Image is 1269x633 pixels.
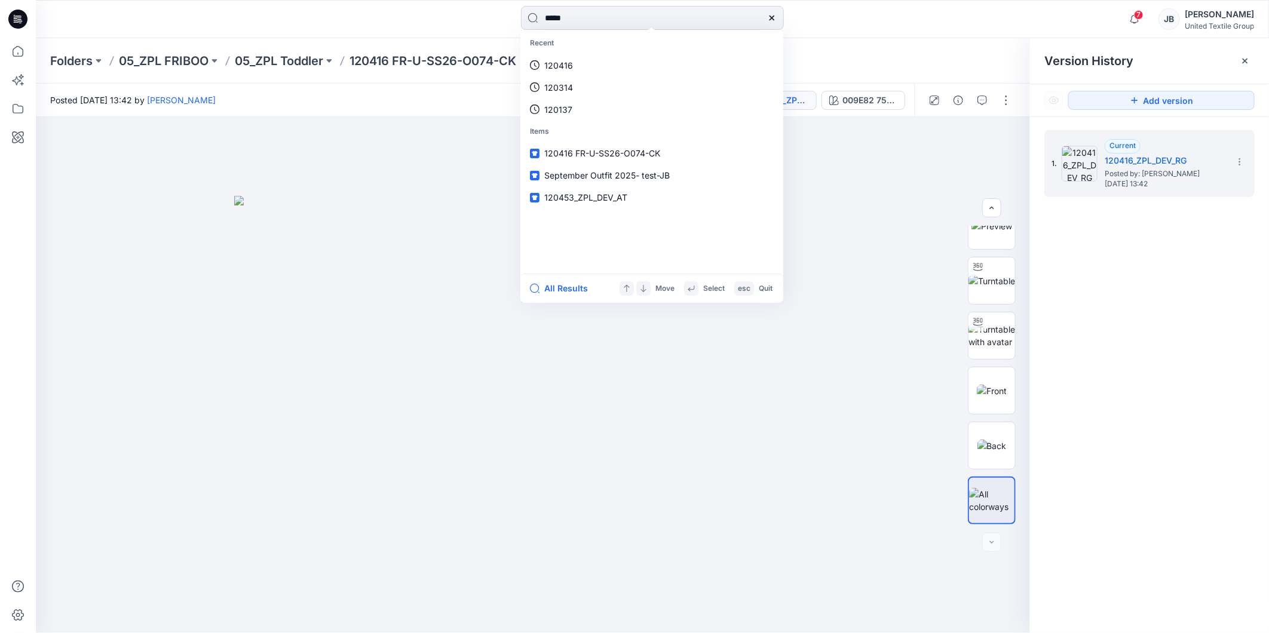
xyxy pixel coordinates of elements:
img: 120416_ZPL_DEV_RG [1062,146,1098,182]
p: 120416 [544,59,573,72]
span: 120416 FR-U-SS26-O074-CK [544,148,660,158]
img: Back [977,440,1007,452]
a: September Outfit 2025- test-JB [523,164,781,186]
p: 120137 [544,103,572,116]
button: Details [949,91,968,110]
span: 7 [1134,10,1144,20]
span: Current [1109,141,1136,150]
div: JB [1158,8,1180,30]
span: September Outfit 2025- test-JB [544,170,670,180]
a: 120416 [523,54,781,76]
div: [PERSON_NAME] [1185,7,1254,21]
img: Turntable [968,275,1015,287]
img: Turntable with avatar [968,323,1015,348]
a: 120453_ZPL_DEV_AT [523,186,781,208]
img: All colorways [969,488,1014,513]
span: Version History [1044,54,1133,68]
button: 009E82 755139 [822,91,905,110]
p: Recent [523,32,781,54]
a: Folders [50,53,93,69]
p: Items [523,121,781,143]
p: esc [738,282,750,295]
a: 05_ZPL Toddler [235,53,323,69]
button: Close [1240,56,1250,66]
div: 009E82 755139 [842,94,897,107]
p: 120314 [544,81,573,94]
p: Select [703,282,725,295]
a: 120137 [523,99,781,121]
button: Add version [1068,91,1255,110]
a: 120314 [523,76,781,99]
img: eyJhbGciOiJIUzI1NiIsImtpZCI6IjAiLCJzbHQiOiJzZXMiLCJ0eXAiOiJKV1QifQ.eyJkYXRhIjp7InR5cGUiOiJzdG9yYW... [234,196,832,633]
a: 120416 FR-U-SS26-O074-CK [523,142,781,164]
p: Quit [759,282,773,295]
p: Move [655,282,675,295]
button: All Results [530,281,596,296]
span: Posted [DATE] 13:42 by [50,94,216,106]
a: [PERSON_NAME] [147,95,216,105]
h5: 120416_ZPL_DEV_RG [1105,153,1224,168]
p: 120416 FR-U-SS26-O074-CK [350,53,516,69]
button: Show Hidden Versions [1044,91,1063,110]
span: 1. [1052,158,1057,169]
span: Posted by: Rita Garneliene [1105,168,1224,180]
span: 120453_ZPL_DEV_AT [544,192,627,202]
a: 05_ZPL FRIBOO [119,53,209,69]
span: [DATE] 13:42 [1105,180,1224,188]
img: Front [977,385,1007,397]
img: Preview [971,220,1012,232]
div: United Textile Group [1185,21,1254,30]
